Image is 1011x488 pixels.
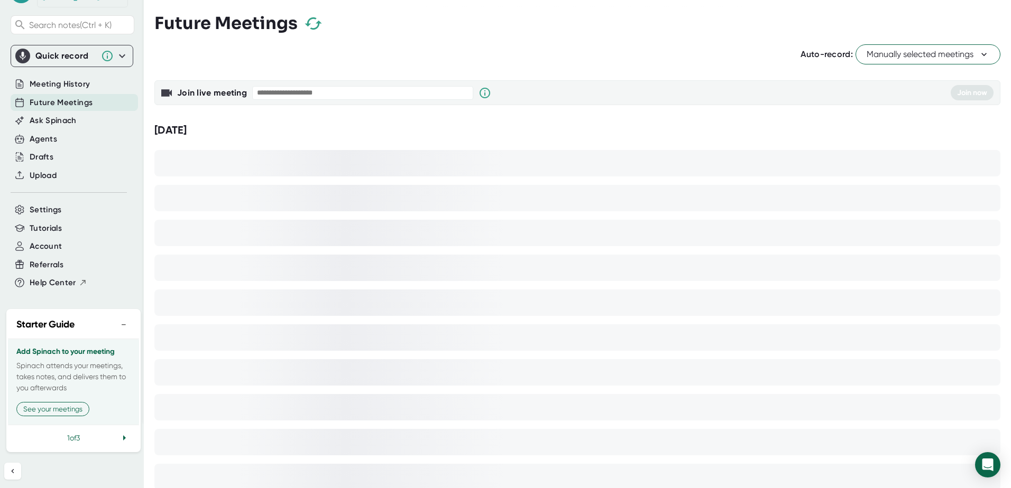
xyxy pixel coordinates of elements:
[29,20,131,30] span: Search notes (Ctrl + K)
[30,240,62,252] button: Account
[16,402,89,416] button: See your meetings
[30,115,77,127] button: Ask Spinach
[30,97,93,109] button: Future Meetings
[856,44,1000,64] button: Manually selected meetings
[16,317,75,332] h2: Starter Guide
[30,277,76,289] span: Help Center
[154,124,1000,137] div: [DATE]
[30,277,87,289] button: Help Center
[67,434,80,442] span: 1 of 3
[975,452,1000,477] div: Open Intercom Messenger
[30,222,62,234] button: Tutorials
[30,259,63,271] button: Referrals
[35,51,96,61] div: Quick record
[177,88,247,98] b: Join live meeting
[957,88,987,97] span: Join now
[30,151,53,163] button: Drafts
[801,49,853,59] span: Auto-record:
[867,48,989,61] span: Manually selected meetings
[117,317,131,332] button: −
[15,45,128,67] div: Quick record
[30,78,90,90] button: Meeting History
[30,204,62,216] button: Settings
[951,85,994,100] button: Join now
[16,360,131,393] p: Spinach attends your meetings, takes notes, and delivers them to you afterwards
[16,348,131,356] h3: Add Spinach to your meeting
[30,133,57,145] button: Agents
[4,463,21,480] button: Collapse sidebar
[30,170,57,182] button: Upload
[154,13,298,33] h3: Future Meetings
